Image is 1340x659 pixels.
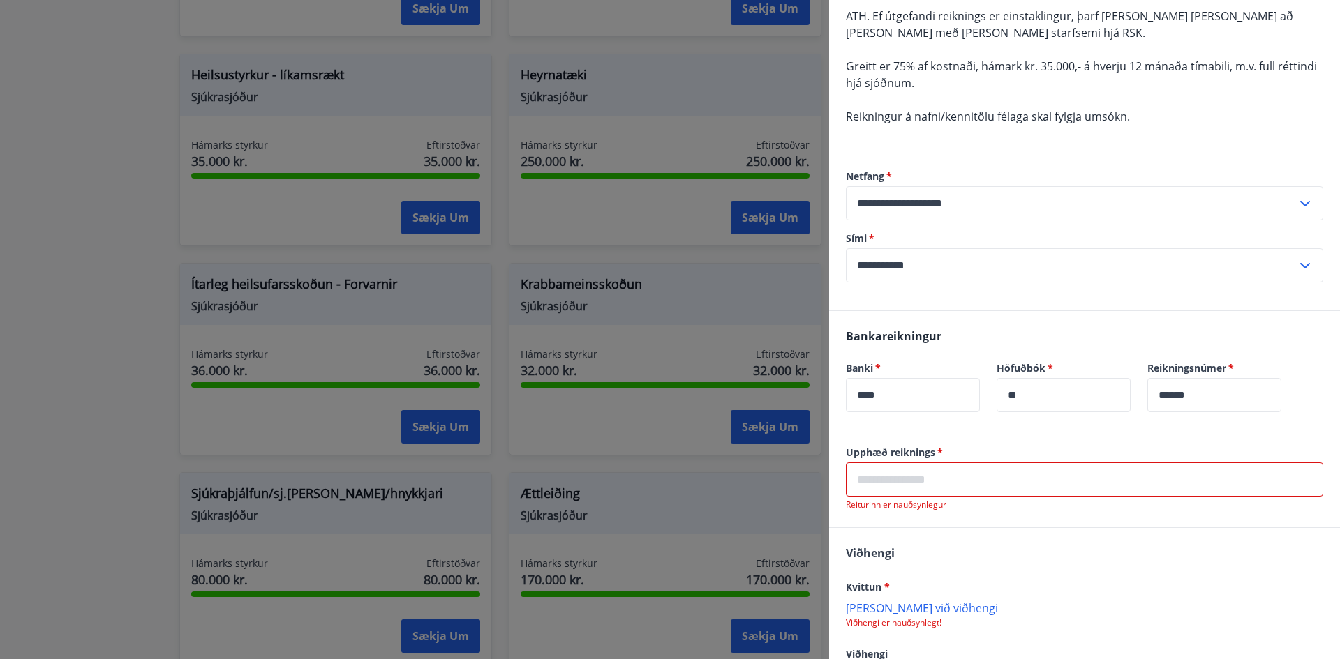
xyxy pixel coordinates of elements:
div: Upphæð reiknings [846,462,1323,497]
span: Bankareikningur [846,328,941,344]
label: Banki [846,361,980,375]
label: Netfang [846,169,1323,183]
span: Greitt er 75% af kostnaði, hámark kr. 35.000,- á hverju 12 mánaða tímabili, m.v. full réttindi hj... [846,59,1317,91]
label: Höfuðbók [997,361,1131,375]
p: Viðhengi er nauðsynlegt! [846,617,1323,628]
span: Viðhengi [846,545,895,561]
p: [PERSON_NAME] við viðhengi [846,600,1323,614]
label: Reikningsnúmer [1147,361,1281,375]
label: Upphæð reiknings [846,446,1323,460]
label: Sími [846,232,1323,245]
span: Kvittun [846,580,890,593]
span: ATH. Ef útgefandi reiknings er einstaklingur, þarf [PERSON_NAME] [PERSON_NAME] að [PERSON_NAME] m... [846,8,1293,40]
span: Reikningur á nafni/kennitölu félaga skal fylgja umsókn. [846,109,1130,124]
p: Reiturinn er nauðsynlegur [846,499,1323,510]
